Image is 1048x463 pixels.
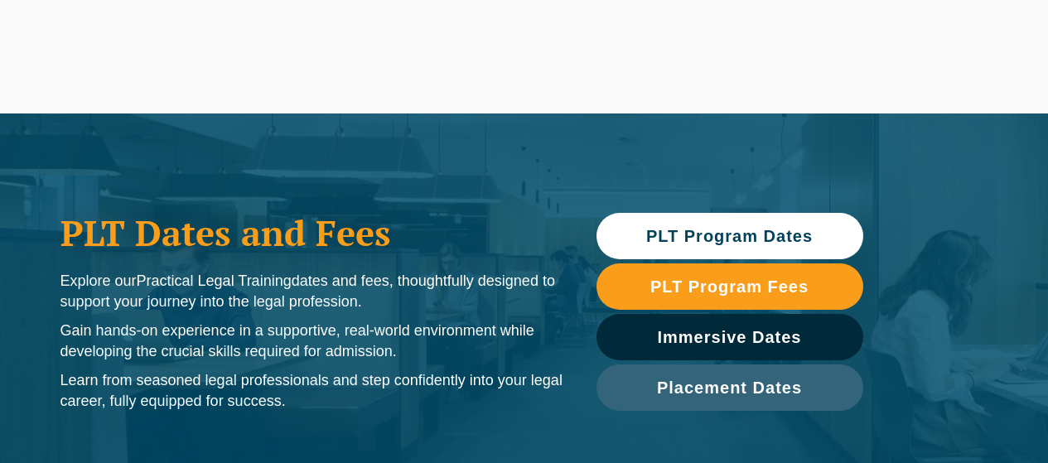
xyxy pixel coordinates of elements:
h1: PLT Dates and Fees [60,212,563,253]
span: Practical Legal Training [137,272,292,289]
span: PLT Program Dates [646,228,813,244]
a: PLT Program Dates [596,213,863,259]
span: Immersive Dates [658,329,802,345]
span: PLT Program Fees [650,278,809,295]
p: Learn from seasoned legal professionals and step confidently into your legal career, fully equipp... [60,370,563,412]
p: Gain hands-on experience in a supportive, real-world environment while developing the crucial ski... [60,321,563,362]
a: Placement Dates [596,364,863,411]
a: Immersive Dates [596,314,863,360]
span: Placement Dates [657,379,802,396]
a: PLT Program Fees [596,263,863,310]
p: Explore our dates and fees, thoughtfully designed to support your journey into the legal profession. [60,271,563,312]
